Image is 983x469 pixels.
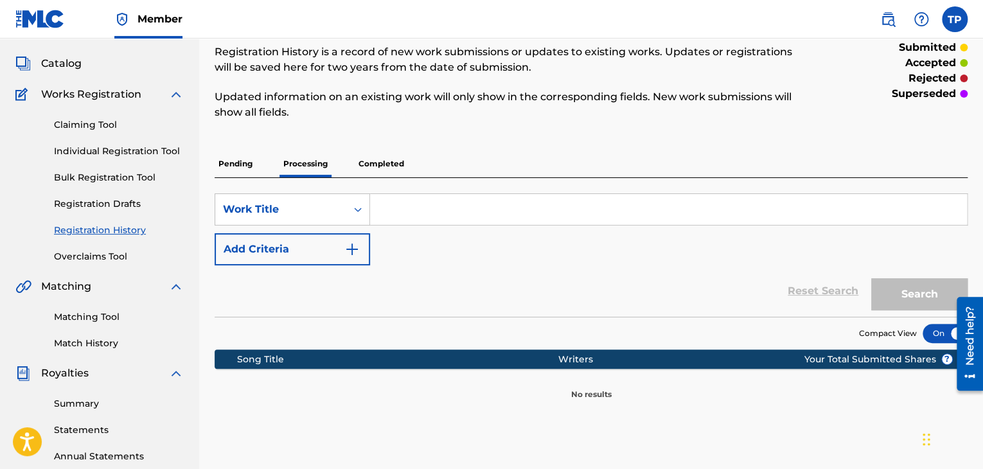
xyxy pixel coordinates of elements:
img: expand [168,366,184,381]
img: search [880,12,896,27]
a: Match History [54,337,184,350]
p: submitted [899,40,956,55]
span: ? [942,354,952,364]
form: Search Form [215,193,968,317]
span: Your Total Submitted Shares [804,353,953,366]
img: MLC Logo [15,10,65,28]
img: expand [168,87,184,102]
div: Work Title [223,202,339,217]
a: Registration History [54,224,184,237]
img: Royalties [15,366,31,381]
p: rejected [908,71,956,86]
p: No results [571,373,612,400]
p: Updated information on an existing work will only show in the corresponding fields. New work subm... [215,89,794,120]
a: Registration Drafts [54,197,184,211]
p: Pending [215,150,256,177]
button: Add Criteria [215,233,370,265]
span: Catalog [41,56,82,71]
a: SummarySummary [15,25,93,40]
img: 9d2ae6d4665cec9f34b9.svg [344,242,360,257]
span: Compact View [859,328,917,339]
a: Statements [54,423,184,437]
p: Registration History is a record of new work submissions or updates to existing works. Updates or... [215,44,794,75]
div: Help [908,6,934,32]
p: Processing [279,150,332,177]
iframe: Resource Center [947,292,983,396]
span: Matching [41,279,91,294]
img: Catalog [15,56,31,71]
a: Claiming Tool [54,118,184,132]
a: Individual Registration Tool [54,145,184,158]
img: help [914,12,929,27]
iframe: Chat Widget [919,407,983,469]
a: Annual Statements [54,450,184,463]
img: Top Rightsholder [114,12,130,27]
a: Summary [54,397,184,411]
span: Royalties [41,366,89,381]
p: superseded [892,86,956,102]
a: Bulk Registration Tool [54,171,184,184]
a: Matching Tool [54,310,184,324]
a: Public Search [875,6,901,32]
p: Completed [355,150,408,177]
div: Drag [923,420,930,459]
img: expand [168,279,184,294]
img: Works Registration [15,87,32,102]
img: Matching [15,279,31,294]
a: Overclaims Tool [54,250,184,263]
span: Works Registration [41,87,141,102]
div: Writers [558,353,844,366]
span: Member [137,12,182,26]
div: Song Title [237,353,558,366]
div: User Menu [942,6,968,32]
p: accepted [905,55,956,71]
a: CatalogCatalog [15,56,82,71]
